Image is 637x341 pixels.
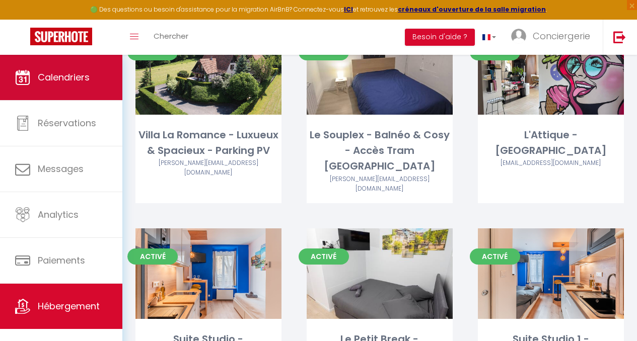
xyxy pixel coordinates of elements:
button: Besoin d'aide ? [405,29,475,46]
div: Villa La Romance - Luxueux & Spacieux - Parking PV [135,127,281,159]
span: Réservations [38,117,96,129]
span: Messages [38,162,84,175]
div: L'Attique - [GEOGRAPHIC_DATA] [478,127,624,159]
div: Airbnb [307,175,453,194]
span: Activé [470,248,520,265]
div: Airbnb [478,158,624,168]
a: ... Conciergerie [504,20,603,55]
button: Ouvrir le widget de chat LiveChat [8,4,38,34]
img: ... [511,29,526,44]
a: Chercher [146,20,196,55]
span: Paiements [38,254,85,267]
span: Hébergement [38,300,100,312]
span: Calendriers [38,71,90,83]
span: Chercher [154,31,188,41]
a: créneaux d'ouverture de la salle migration [398,5,546,14]
img: logout [613,31,626,43]
div: Le Souplex - Balnéo & Cosy - Accès Tram [GEOGRAPHIC_DATA] [307,127,453,175]
span: Activé [299,248,349,265]
span: Analytics [38,208,79,221]
span: Activé [127,248,178,265]
span: Conciergerie [533,30,590,42]
img: Super Booking [30,28,92,45]
div: Airbnb [135,158,281,178]
a: ICI [344,5,353,14]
